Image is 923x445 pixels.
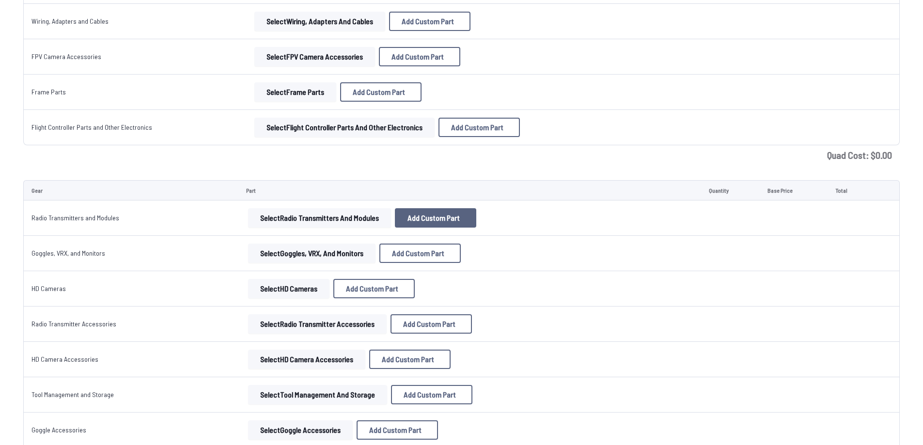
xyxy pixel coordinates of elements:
[346,285,398,292] span: Add Custom Part
[246,420,355,440] a: SelectGoggle Accessories
[248,314,387,334] button: SelectRadio Transmitter Accessories
[391,385,472,404] button: Add Custom Part
[31,17,109,25] a: Wiring, Adapters and Cables
[31,284,66,292] a: HD Cameras
[246,208,393,228] a: SelectRadio Transmitters and Modules
[238,180,701,200] td: Part
[353,88,405,96] span: Add Custom Part
[369,350,451,369] button: Add Custom Part
[438,118,520,137] button: Add Custom Part
[246,314,389,334] a: SelectRadio Transmitter Accessories
[403,320,455,328] span: Add Custom Part
[254,47,375,66] button: SelectFPV Camera Accessories
[340,82,422,102] button: Add Custom Part
[31,249,105,257] a: Goggles, VRX, and Monitors
[31,123,152,131] a: Flight Controller Parts and Other Electronics
[760,180,827,200] td: Base Price
[252,12,387,31] a: SelectWiring, Adapters and Cables
[246,350,367,369] a: SelectHD Camera Accessories
[701,180,760,200] td: Quantity
[395,208,476,228] button: Add Custom Part
[246,244,377,263] a: SelectGoggles, VRX, and Monitors
[248,208,391,228] button: SelectRadio Transmitters and Modules
[248,279,329,298] button: SelectHD Cameras
[402,17,454,25] span: Add Custom Part
[31,214,119,222] a: Radio Transmitters and Modules
[246,385,389,404] a: SelectTool Management and Storage
[31,88,66,96] a: Frame Parts
[23,145,900,165] td: Quad Cost: $ 0.00
[246,279,331,298] a: SelectHD Cameras
[254,12,385,31] button: SelectWiring, Adapters and Cables
[31,390,114,399] a: Tool Management and Storage
[254,82,336,102] button: SelectFrame Parts
[828,180,874,200] td: Total
[248,350,365,369] button: SelectHD Camera Accessories
[252,118,437,137] a: SelectFlight Controller Parts and Other Electronics
[379,244,461,263] button: Add Custom Part
[252,47,377,66] a: SelectFPV Camera Accessories
[252,82,338,102] a: SelectFrame Parts
[31,426,86,434] a: Goggle Accessories
[451,123,503,131] span: Add Custom Part
[23,180,238,200] td: Gear
[404,391,456,399] span: Add Custom Part
[333,279,415,298] button: Add Custom Part
[254,118,435,137] button: SelectFlight Controller Parts and Other Electronics
[248,385,387,404] button: SelectTool Management and Storage
[391,314,472,334] button: Add Custom Part
[379,47,460,66] button: Add Custom Part
[382,355,434,363] span: Add Custom Part
[357,420,438,440] button: Add Custom Part
[391,53,444,61] span: Add Custom Part
[248,244,375,263] button: SelectGoggles, VRX, and Monitors
[392,249,444,257] span: Add Custom Part
[407,214,460,222] span: Add Custom Part
[31,52,101,61] a: FPV Camera Accessories
[369,426,422,434] span: Add Custom Part
[31,320,116,328] a: Radio Transmitter Accessories
[389,12,470,31] button: Add Custom Part
[31,355,98,363] a: HD Camera Accessories
[248,420,353,440] button: SelectGoggle Accessories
